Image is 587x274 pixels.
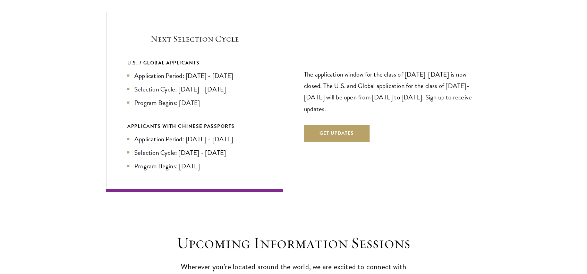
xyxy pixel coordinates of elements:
[304,125,369,142] button: Get Updates
[127,134,262,144] li: Application Period: [DATE] - [DATE]
[174,233,413,253] h2: Upcoming Information Sessions
[127,148,262,158] li: Selection Cycle: [DATE] - [DATE]
[127,33,262,45] h5: Next Selection Cycle
[127,71,262,81] li: Application Period: [DATE] - [DATE]
[127,98,262,108] li: Program Begins: [DATE]
[127,122,262,131] div: APPLICANTS WITH CHINESE PASSPORTS
[304,69,481,114] p: The application window for the class of [DATE]-[DATE] is now closed. The U.S. and Global applicat...
[127,161,262,171] li: Program Begins: [DATE]
[127,84,262,94] li: Selection Cycle: [DATE] - [DATE]
[127,59,262,67] div: U.S. / GLOBAL APPLICANTS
